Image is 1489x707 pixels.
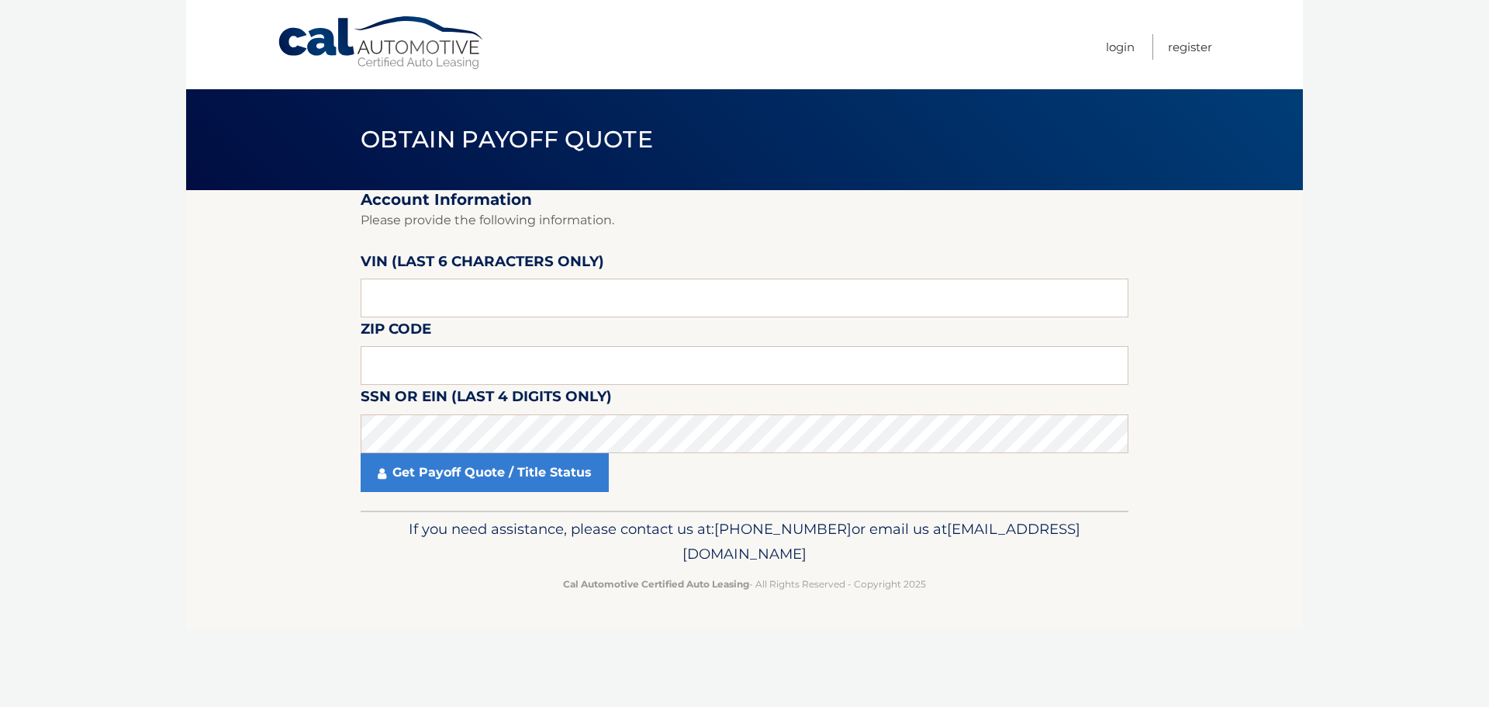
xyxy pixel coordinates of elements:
span: Obtain Payoff Quote [361,125,653,154]
strong: Cal Automotive Certified Auto Leasing [563,578,749,590]
label: VIN (last 6 characters only) [361,250,604,279]
a: Get Payoff Quote / Title Status [361,453,609,492]
p: - All Rights Reserved - Copyright 2025 [371,576,1118,592]
label: SSN or EIN (last 4 digits only) [361,385,612,414]
h2: Account Information [361,190,1128,210]
a: Login [1106,34,1135,60]
a: Cal Automotive [277,16,486,71]
label: Zip Code [361,317,431,346]
p: If you need assistance, please contact us at: or email us at [371,517,1118,567]
p: Please provide the following information. [361,210,1128,231]
span: [PHONE_NUMBER] [714,520,852,538]
a: Register [1168,34,1212,60]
